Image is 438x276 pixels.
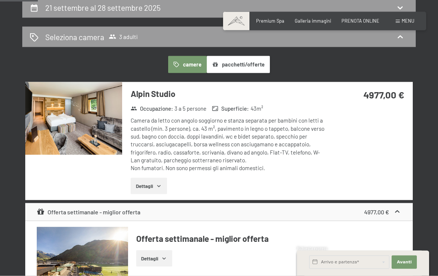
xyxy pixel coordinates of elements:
[256,18,284,24] a: Premium Spa
[402,18,414,24] span: Menu
[297,246,327,251] span: Richiesta express
[131,105,173,113] strong: Occupazione :
[25,203,413,221] div: Offerta settimanale - miglior offerta4977,00 €
[341,18,379,24] a: PRENOTA ONLINE
[136,250,172,267] button: Dettagli
[251,105,263,113] span: 43 m²
[131,178,167,194] button: Dettagli
[212,105,249,113] strong: Superficie :
[174,105,206,113] span: 3 a 5 persone
[37,208,140,217] div: Offerta settimanale - miglior offerta
[131,117,326,172] div: Camera da letto con angolo soggiorno e stanza separata per bambini con letti a castello (min. 3 p...
[131,88,326,100] h3: Alpin Studio
[45,32,104,42] h2: Seleziona camera
[168,56,207,73] button: camere
[207,56,270,73] button: pacchetti/offerte
[397,259,412,265] span: Avanti
[45,3,161,12] h2: 21 settembre al 28 settembre 2025
[136,233,401,244] h4: Offerta settimanale - miglior offerta
[109,33,138,40] span: 3 adulti
[364,208,389,215] strong: 4977,00 €
[25,82,122,155] img: mss_renderimg.php
[295,18,331,24] a: Galleria immagini
[392,256,417,269] button: Avanti
[363,89,404,100] strong: 4977,00 €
